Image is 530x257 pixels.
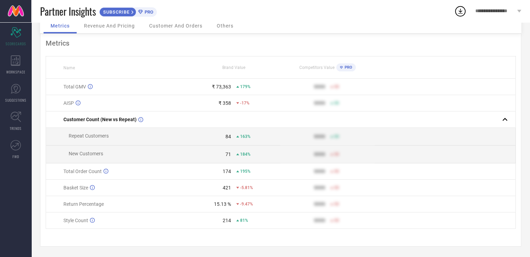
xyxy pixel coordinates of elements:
[223,218,231,223] div: 214
[6,69,25,75] span: WORKSPACE
[222,65,245,70] span: Brand Value
[334,84,339,89] span: 50
[240,101,249,106] span: -17%
[46,39,516,47] div: Metrics
[454,5,467,17] div: Open download list
[334,169,339,174] span: 50
[334,101,339,106] span: 50
[334,185,339,190] span: 50
[63,185,88,190] span: Basket Size
[143,9,153,15] span: PRO
[314,201,325,207] div: 9999
[214,201,231,207] div: 15.13 %
[63,100,74,106] span: AISP
[63,84,86,89] span: Total GMV
[334,152,339,157] span: 50
[334,134,339,139] span: 50
[314,134,325,139] div: 9999
[63,117,137,122] span: Customer Count (New vs Repeat)
[334,218,339,223] span: 50
[225,134,231,139] div: 84
[6,41,26,46] span: SCORECARDS
[314,185,325,190] div: 9999
[63,218,88,223] span: Style Count
[225,151,231,157] div: 71
[5,98,26,103] span: SUGGESTIONS
[218,100,231,106] div: ₹ 358
[343,65,352,70] span: PRO
[240,169,251,174] span: 195%
[212,84,231,89] div: ₹ 73,363
[314,218,325,223] div: 9999
[240,202,253,207] span: -9.47%
[240,134,251,139] span: 163%
[100,9,131,15] span: SUBSCRIBE
[314,84,325,89] div: 9999
[13,154,19,159] span: FWD
[299,65,335,70] span: Competitors Value
[10,126,22,131] span: TRENDS
[240,218,248,223] span: 81%
[51,23,70,29] span: Metrics
[240,185,253,190] span: -5.81%
[223,185,231,190] div: 421
[217,23,233,29] span: Others
[314,100,325,106] div: 9999
[149,23,202,29] span: Customer And Orders
[223,169,231,174] div: 174
[314,169,325,174] div: 9999
[99,6,157,17] a: SUBSCRIBEPRO
[69,133,109,139] span: Repeat Customers
[334,202,339,207] span: 50
[314,151,325,157] div: 9999
[84,23,135,29] span: Revenue And Pricing
[63,65,75,70] span: Name
[63,201,104,207] span: Return Percentage
[63,169,102,174] span: Total Order Count
[69,151,103,156] span: New Customers
[240,152,251,157] span: 184%
[40,4,96,18] span: Partner Insights
[240,84,251,89] span: 179%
